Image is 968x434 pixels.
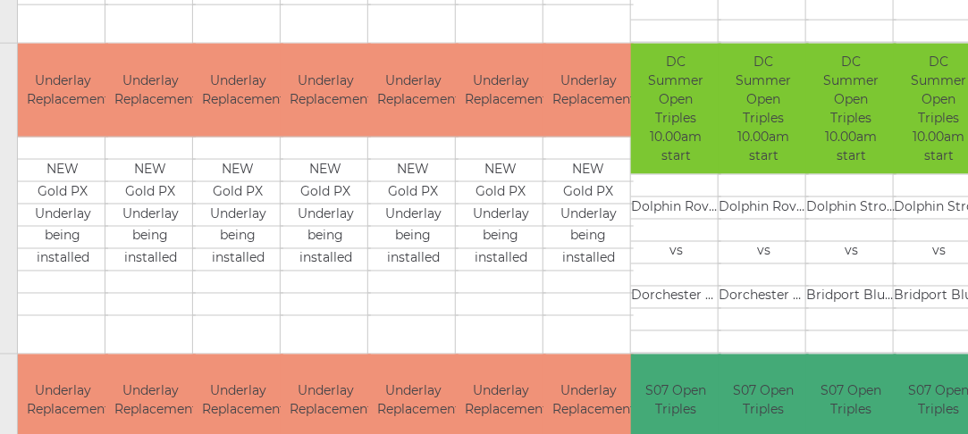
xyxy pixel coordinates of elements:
td: NEW [281,160,371,182]
td: Dolphin Rovers [719,196,809,219]
td: Gold PX [18,182,108,204]
td: Underlay Replacement [105,44,196,138]
td: Underlay Replacement [193,44,283,138]
td: NEW [456,160,546,182]
td: being [456,227,546,249]
td: being [105,227,196,249]
td: installed [543,249,634,271]
td: vs [631,241,721,263]
td: DC Summer Open Triples 10.00am start [719,44,809,175]
td: Underlay Replacement [543,44,634,138]
td: Underlay Replacement [18,44,108,138]
td: Gold PX [456,182,546,204]
td: being [543,227,634,249]
td: NEW [18,160,108,182]
td: installed [456,249,546,271]
td: Underlay [456,204,546,227]
td: Underlay [193,204,283,227]
td: Underlay Replacement [281,44,371,138]
td: Underlay [543,204,634,227]
td: installed [105,249,196,271]
td: being [193,227,283,249]
td: NEW [543,160,634,182]
td: Underlay [281,204,371,227]
td: Underlay [368,204,459,227]
td: Underlay Replacement [456,44,546,138]
td: Underlay Replacement [368,44,459,138]
td: Gold PX [105,182,196,204]
td: Gold PX [193,182,283,204]
td: installed [18,249,108,271]
td: being [18,227,108,249]
td: installed [281,249,371,271]
td: Gold PX [543,182,634,204]
td: Dolphin Rovers [631,196,721,219]
td: installed [193,249,283,271]
td: Underlay [18,204,108,227]
td: Dorchester Dynamos [719,286,809,308]
td: being [368,227,459,249]
td: NEW [193,160,283,182]
td: DC Summer Open Triples 10.00am start [631,44,721,175]
td: Gold PX [368,182,459,204]
td: Bridport Blues [806,286,896,308]
td: Underlay [105,204,196,227]
td: DC Summer Open Triples 10.00am start [806,44,896,175]
td: Dorchester Dynamos [631,286,721,308]
td: NEW [105,160,196,182]
td: vs [719,241,809,263]
td: being [281,227,371,249]
td: vs [806,241,896,263]
td: Gold PX [281,182,371,204]
td: NEW [368,160,459,182]
td: installed [368,249,459,271]
td: Dolphin Strollers [806,196,896,219]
